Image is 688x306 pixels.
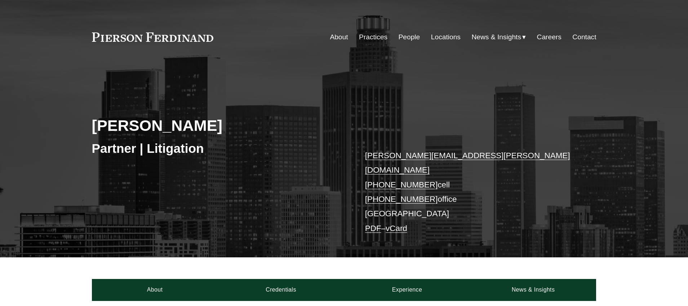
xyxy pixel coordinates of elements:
[431,30,461,44] a: Locations
[330,30,348,44] a: About
[359,30,387,44] a: Practices
[92,141,344,156] h3: Partner | Litigation
[470,279,596,301] a: News & Insights
[365,148,575,236] p: cell office [GEOGRAPHIC_DATA] –
[572,30,596,44] a: Contact
[537,30,562,44] a: Careers
[365,195,438,204] a: [PHONE_NUMBER]
[218,279,344,301] a: Credentials
[92,279,218,301] a: About
[365,224,381,233] a: PDF
[399,30,420,44] a: People
[92,116,344,135] h2: [PERSON_NAME]
[471,30,526,44] a: folder dropdown
[365,180,438,189] a: [PHONE_NUMBER]
[386,224,407,233] a: vCard
[344,279,470,301] a: Experience
[365,151,570,174] a: [PERSON_NAME][EMAIL_ADDRESS][PERSON_NAME][DOMAIN_NAME]
[471,31,521,44] span: News & Insights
